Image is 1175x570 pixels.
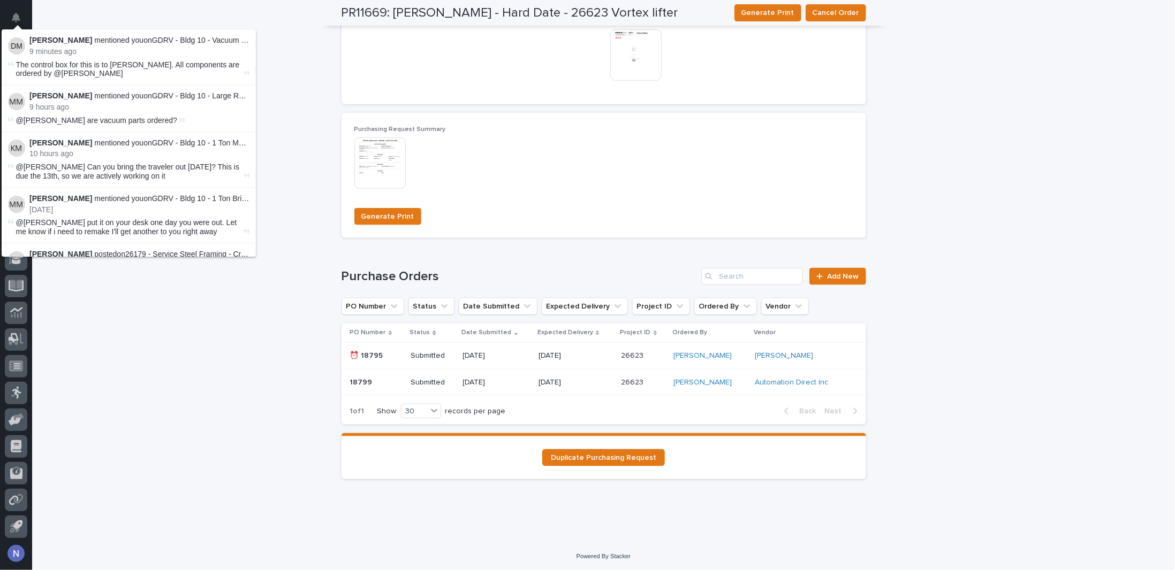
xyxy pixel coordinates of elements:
[806,4,866,21] button: Cancel Order
[537,327,593,338] p: Expected Delivery
[29,91,92,100] strong: [PERSON_NAME]
[29,91,249,101] p: mentioned you on GDRV - Bldg 10 - Large Roof PWI Vacuum Lifter :
[8,37,25,55] img: Darren Miller
[809,268,866,285] a: Add New
[793,407,816,415] span: Back
[377,407,397,416] p: Show
[755,351,813,360] a: [PERSON_NAME]
[411,351,454,360] p: Submitted
[29,250,249,259] p: posted on :
[29,36,249,45] p: mentioned you on GDRV - Bldg 10 - Vacuum Lifter :
[29,138,92,147] strong: [PERSON_NAME]
[16,163,240,180] span: @[PERSON_NAME] Can you bring the traveler out [DATE]? This is due the 13th, so we are actively wo...
[551,454,656,461] span: Duplicate Purchasing Request
[29,103,249,112] p: 9 hours ago
[813,7,859,18] span: Cancel Order
[411,378,454,387] p: Submitted
[350,376,375,387] p: 18799
[29,194,92,203] strong: [PERSON_NAME]
[8,251,25,268] img: Adam Yutzy
[701,268,803,285] input: Search
[776,406,821,416] button: Back
[16,60,240,78] span: The control box for this is to [PERSON_NAME]. All components are ordered by @[PERSON_NAME]
[350,349,385,360] p: ⏰ 18795
[5,542,27,565] button: users-avatar
[125,250,316,258] a: 26179 - Service Steel Framing - Cranes For New Building
[741,7,794,18] span: Generate Print
[354,126,446,133] span: Purchasing Request Summary
[29,194,249,203] p: mentioned you on GDRV - Bldg 10 - 1 Ton Bridges :
[734,4,801,21] button: Generate Print
[408,298,454,315] button: Status
[673,351,732,360] a: [PERSON_NAME]
[694,298,757,315] button: Ordered By
[354,208,421,225] button: Generate Print
[342,5,678,21] h2: PR11669: [PERSON_NAME] - Hard Date - 26623 Vortex lifter
[342,269,698,284] h1: Purchase Orders
[29,138,249,148] p: mentioned you on GDRV - Bldg 10 - 1 Ton Motorized Bridges :
[29,47,249,56] p: 9 minutes ago
[410,327,430,338] p: Status
[462,327,512,338] p: Date Submitted
[29,36,92,44] strong: [PERSON_NAME]
[5,6,27,29] button: Notifications
[542,449,665,466] a: Duplicate Purchasing Request
[620,327,651,338] p: Project ID
[825,407,848,415] span: Next
[621,349,646,360] p: 26623
[542,298,628,315] button: Expected Delivery
[16,116,177,125] span: @[PERSON_NAME] are vacuum parts ordered?
[13,13,27,30] div: Notifications
[8,140,25,157] img: Kyle Miller
[463,351,530,360] p: [DATE]
[361,211,414,222] span: Generate Print
[828,273,859,280] span: Add New
[577,553,631,559] a: Powered By Stacker
[342,398,373,425] p: 1 of 1
[673,378,732,387] a: [PERSON_NAME]
[821,406,866,416] button: Next
[539,351,613,360] p: [DATE]
[459,298,537,315] button: Date Submitted
[632,298,690,315] button: Project ID
[8,93,25,110] img: Mark Miller
[350,327,386,338] p: PO Number
[342,298,404,315] button: PO Number
[16,218,237,236] span: @[PERSON_NAME] put it on your desk one day you were out. Let me know if i need to remake I'll get...
[29,250,92,258] strong: [PERSON_NAME]
[342,342,866,369] tr: ⏰ 18795⏰ 18795 Submitted[DATE][DATE]2662326623 [PERSON_NAME] [PERSON_NAME]
[621,376,646,387] p: 26623
[29,205,249,214] p: [DATE]
[401,406,427,417] div: 30
[342,369,866,396] tr: 1879918799 Submitted[DATE][DATE]2662326623 [PERSON_NAME] Automation Direct Inc
[463,378,530,387] p: [DATE]
[755,378,828,387] a: Automation Direct Inc
[761,298,809,315] button: Vendor
[672,327,707,338] p: Ordered By
[29,149,249,158] p: 10 hours ago
[754,327,776,338] p: Vendor
[8,196,25,213] img: Mark Miller
[445,407,506,416] p: records per page
[539,378,613,387] p: [DATE]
